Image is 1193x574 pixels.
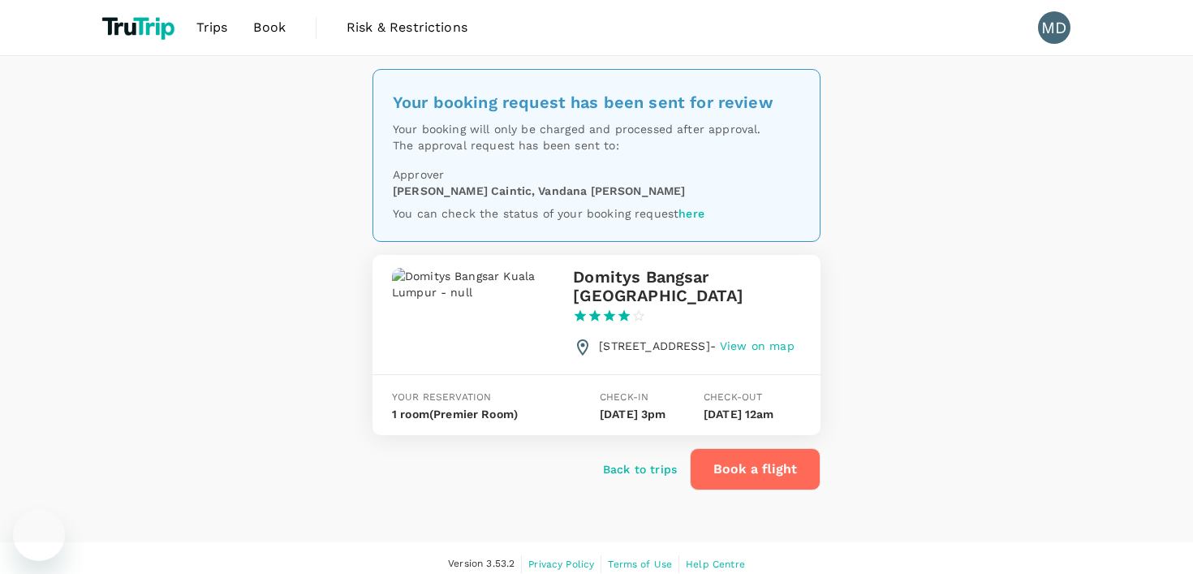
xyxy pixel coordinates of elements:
span: Check-out [704,391,762,403]
div: MD [1038,11,1070,44]
span: Privacy Policy [528,559,594,570]
p: [DATE] 12am [704,406,801,422]
a: Book a flight [690,461,820,474]
a: Back to trips [603,461,677,477]
iframe: Button to launch messaging window [13,509,65,561]
p: 1 room (Premier Room) [392,406,593,422]
a: Terms of Use [608,555,672,573]
img: Domitys Bangsar Kuala Lumpur - null [392,268,547,300]
span: Trips [196,18,228,37]
span: [STREET_ADDRESS] - [599,339,794,352]
span: Your reservation [392,391,491,403]
a: Privacy Policy [528,555,594,573]
span: Terms of Use [608,559,672,570]
h3: Domitys Bangsar [GEOGRAPHIC_DATA] [573,268,801,306]
span: Check-in [600,391,648,403]
span: Risk & Restrictions [347,18,467,37]
span: Book [253,18,286,37]
p: You can check the status of your booking request [393,205,800,222]
div: Your booking request has been sent for review [393,89,800,115]
p: The approval request has been sent to: [393,137,800,153]
a: here [678,207,704,220]
p: Approver [393,166,800,183]
a: Help Centre [686,555,745,573]
span: Help Centre [686,559,745,570]
span: Version 3.53.2 [448,556,515,572]
a: View on map [720,339,795,352]
p: Your booking will only be charged and processed after approval. [393,121,800,137]
p: Vandana [PERSON_NAME] [538,183,685,199]
p: [DATE] 3pm [600,406,697,422]
img: TruTrip logo [97,10,183,45]
p: [PERSON_NAME] Caintic , [393,183,535,199]
button: Book a flight [690,448,820,490]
